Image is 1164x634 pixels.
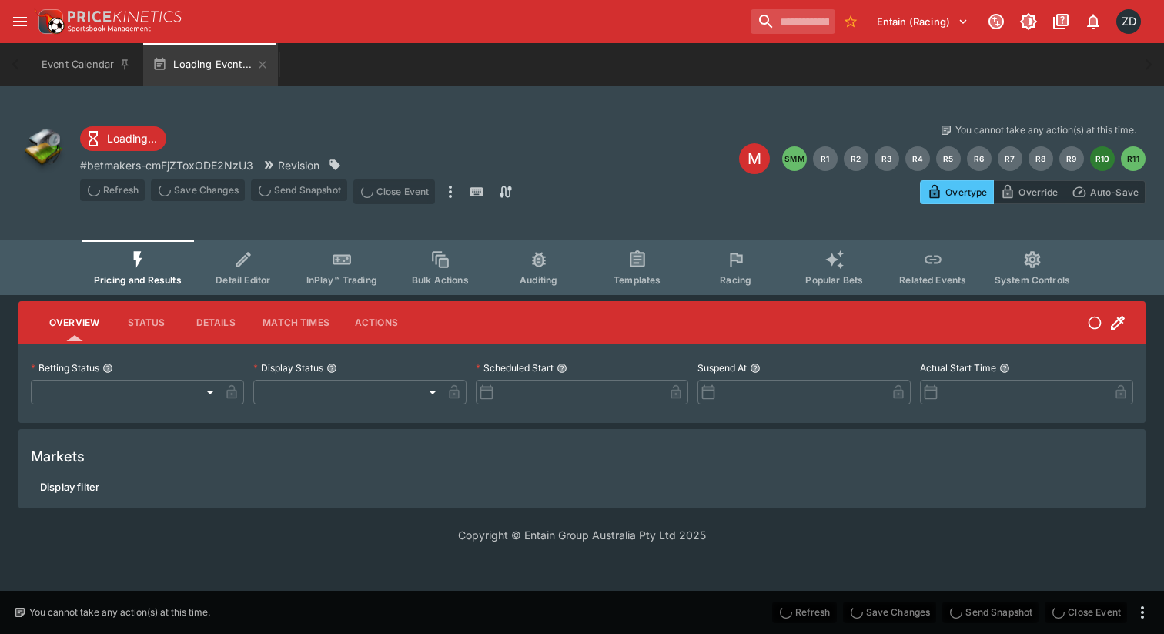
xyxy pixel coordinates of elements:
div: Edit Meeting [739,143,770,174]
button: Notifications [1079,8,1107,35]
span: Bulk Actions [412,274,469,286]
button: Overtype [920,180,994,204]
span: Auditing [520,274,557,286]
p: Display Status [253,361,323,374]
div: Zarne Dravitzki [1116,9,1141,34]
button: R3 [875,146,899,171]
button: R4 [905,146,930,171]
button: Status [112,304,181,341]
p: Scheduled Start [476,361,554,374]
p: Loading... [107,130,157,146]
button: Auto-Save [1065,180,1146,204]
button: R10 [1090,146,1115,171]
p: Overtype [945,184,987,200]
button: SMM [782,146,807,171]
button: Loading Event... [143,43,278,86]
span: Related Events [899,274,966,286]
button: Suspend At [750,363,761,374]
button: R5 [936,146,961,171]
button: Toggle light/dark mode [1015,8,1042,35]
span: Detail Editor [216,274,270,286]
button: Display Status [326,363,337,374]
button: Details [181,304,250,341]
button: more [1133,603,1152,622]
div: Event type filters [82,240,1082,295]
span: Popular Bets [805,274,863,286]
p: You cannot take any action(s) at this time. [29,605,210,619]
button: R1 [813,146,838,171]
button: R11 [1121,146,1146,171]
img: Sportsbook Management [68,25,151,32]
button: R7 [998,146,1022,171]
button: Match Times [250,304,342,341]
p: Revision [278,157,319,173]
span: Pricing and Results [94,274,182,286]
button: open drawer [6,8,34,35]
button: Override [993,180,1065,204]
img: PriceKinetics Logo [34,6,65,37]
button: Actual Start Time [999,363,1010,374]
button: Select Tenant [868,9,978,34]
button: more [441,179,460,204]
span: System Controls [995,274,1070,286]
p: Auto-Save [1090,184,1139,200]
p: Override [1018,184,1058,200]
button: Betting Status [102,363,113,374]
span: Racing [720,274,751,286]
h5: Markets [31,448,85,465]
button: Zarne Dravitzki [1112,5,1146,39]
nav: pagination navigation [782,146,1146,171]
button: Event Calendar [32,43,140,86]
button: Connected to PK [982,8,1010,35]
button: Actions [342,304,411,341]
button: Display filter [31,475,109,499]
span: Templates [614,274,661,286]
button: R6 [967,146,992,171]
p: Betting Status [31,361,99,374]
p: Actual Start Time [920,361,996,374]
span: InPlay™ Trading [306,274,377,286]
input: search [751,9,835,34]
img: other.png [18,123,68,173]
button: Overview [37,304,112,341]
button: Documentation [1047,8,1075,35]
p: Copy To Clipboard [80,157,253,173]
img: PriceKinetics [68,11,182,22]
p: Suspend At [697,361,747,374]
button: R9 [1059,146,1084,171]
p: You cannot take any action(s) at this time. [955,123,1136,137]
button: No Bookmarks [838,9,863,34]
button: Scheduled Start [557,363,567,374]
button: R2 [844,146,868,171]
div: Start From [920,180,1146,204]
button: R8 [1029,146,1053,171]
